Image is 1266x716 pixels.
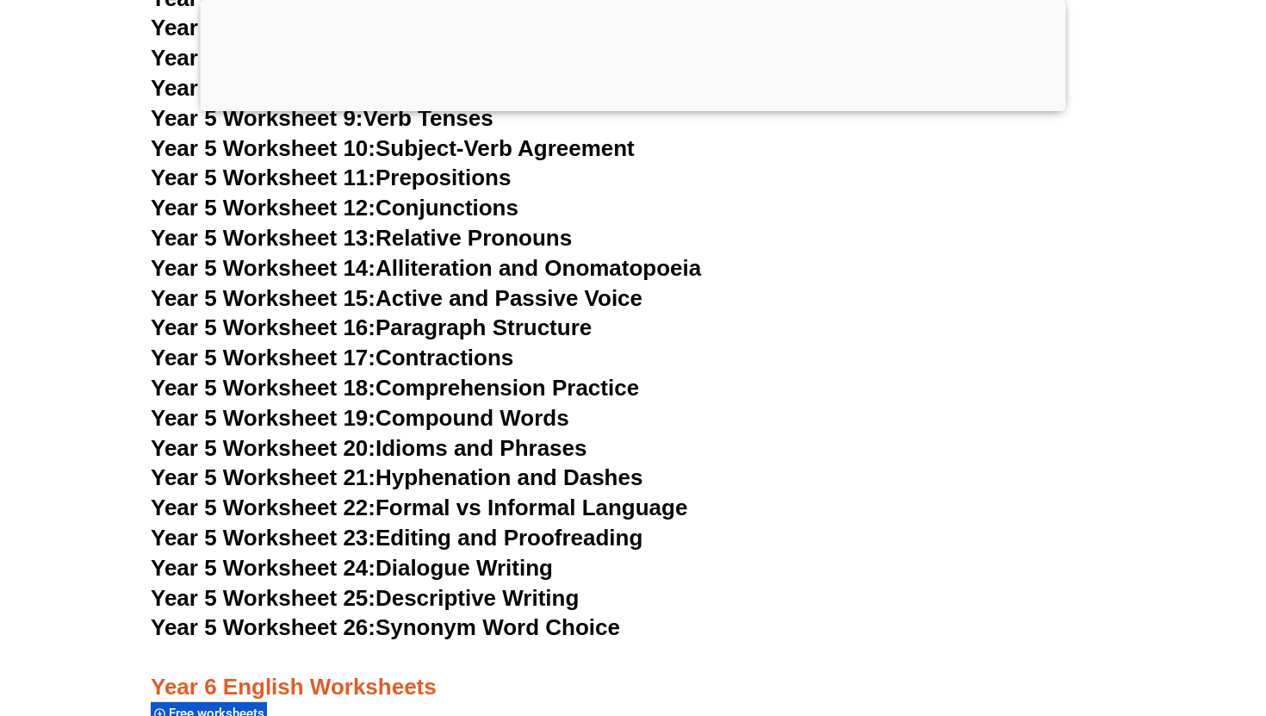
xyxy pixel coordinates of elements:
a: Year 5 Worksheet 23:Editing and Proofreading [151,525,642,551]
span: Year 5 Worksheet 21: [151,464,375,490]
a: Year 5 Worksheet 19:Compound Words [151,405,569,431]
span: Year 5 Worksheet 13: [151,225,375,251]
a: Year 5 Worksheet 20:Idioms and Phrases [151,435,586,461]
span: Year 5 Worksheet 18: [151,375,375,401]
a: Year 5 Worksheet 10:Subject-Verb Agreement [151,135,635,161]
span: Year 5 Worksheet 22: [151,495,375,520]
span: Year 5 Worksheet 10: [151,135,375,161]
a: Year 5 Worksheet 18:Comprehension Practice [151,375,639,401]
a: Year 5 Worksheet 21:Hyphenation and Dashes [151,464,642,490]
a: Year 5 Worksheet 25:Descriptive Writing [151,585,579,611]
span: Year 5 Worksheet 14: [151,255,375,281]
span: Year 5 Worksheet 17: [151,345,375,370]
a: Year 5 Worksheet 24:Dialogue Writing [151,555,553,581]
a: Year 5 Worksheet 11:Prepositions [151,165,511,190]
a: Year 5 Worksheet 9:Verb Tenses [151,105,493,131]
span: Year 5 Worksheet 15: [151,285,375,311]
a: Year 5 Worksheet 7:Homophones [151,45,506,71]
span: Year 5 Worksheet 12: [151,195,375,221]
span: Year 5 Worksheet 25: [151,585,375,611]
a: Year 5 Worksheet 8:Synonyms and Antonyms [151,75,637,101]
span: Year 5 Worksheet 9: [151,105,363,131]
iframe: Chat Widget [971,521,1266,716]
h3: Year 6 English Worksheets [151,644,1115,702]
a: Year 5 Worksheet 17:Contractions [151,345,513,370]
a: Year 5 Worksheet 15:Active and Passive Voice [151,285,642,311]
span: Year 5 Worksheet 26: [151,614,375,640]
a: Year 5 Worksheet 26:Synonym Word Choice [151,614,620,640]
span: Year 5 Worksheet 8: [151,75,363,101]
a: Year 5 Worksheet 6:Prefixes and Suffixes [151,15,589,40]
span: Year 5 Worksheet 16: [151,314,375,340]
span: Year 5 Worksheet 11: [151,165,375,190]
a: Year 5 Worksheet 13:Relative Pronouns [151,225,572,251]
span: Year 5 Worksheet 20: [151,435,375,461]
a: Year 5 Worksheet 14:Alliteration and Onomatopoeia [151,255,701,281]
span: Year 5 Worksheet 23: [151,525,375,551]
a: Year 5 Worksheet 22:Formal vs Informal Language [151,495,687,520]
a: Year 5 Worksheet 12:Conjunctions [151,195,518,221]
a: Year 5 Worksheet 16:Paragraph Structure [151,314,592,340]
span: Year 5 Worksheet 19: [151,405,375,431]
span: Year 5 Worksheet 7: [151,45,363,71]
span: Year 5 Worksheet 24: [151,555,375,581]
span: Year 5 Worksheet 6: [151,15,363,40]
